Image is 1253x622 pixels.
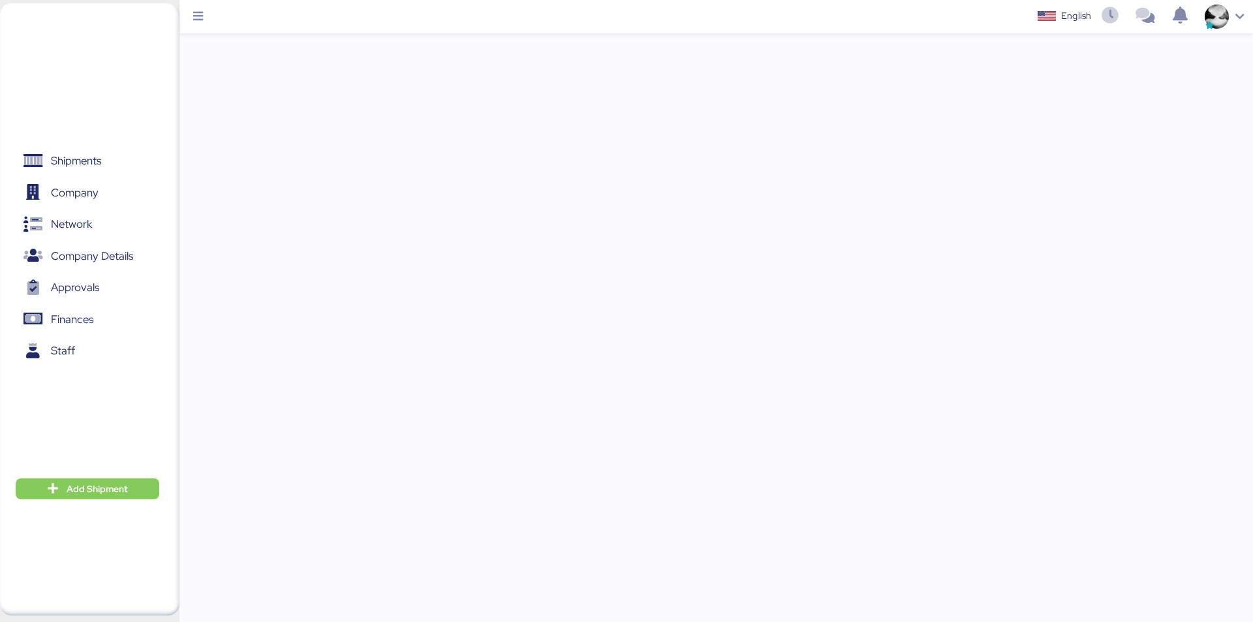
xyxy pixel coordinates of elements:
[51,278,99,297] span: Approvals
[8,241,160,271] a: Company Details
[8,336,160,366] a: Staff
[67,481,128,497] span: Add Shipment
[8,273,160,303] a: Approvals
[8,178,160,208] a: Company
[8,210,160,240] a: Network
[51,341,75,360] span: Staff
[8,304,160,334] a: Finances
[51,310,93,329] span: Finances
[16,478,159,499] button: Add Shipment
[187,6,209,28] button: Menu
[51,247,133,266] span: Company Details
[51,215,92,234] span: Network
[51,151,101,170] span: Shipments
[1061,9,1091,23] div: English
[8,146,160,176] a: Shipments
[51,183,99,202] span: Company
